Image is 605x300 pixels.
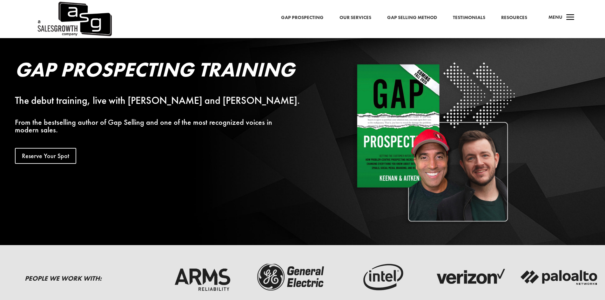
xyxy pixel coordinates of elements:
[15,97,312,104] div: The debut training, live with [PERSON_NAME] and [PERSON_NAME].
[501,14,527,22] a: Resources
[353,59,518,224] img: Square White - Shadow
[163,261,242,293] img: arms-reliability-logo-dark
[252,261,331,293] img: ge-logo-dark
[564,11,577,24] span: a
[453,14,485,22] a: Testimonials
[387,14,437,22] a: Gap Selling Method
[15,59,312,83] h2: Gap Prospecting Training
[15,148,76,164] a: Reserve Your Spot
[341,261,420,293] img: intel-logo-dark
[281,14,324,22] a: Gap Prospecting
[339,14,371,22] a: Our Services
[520,261,599,293] img: palato-networks-logo-dark
[548,14,562,20] span: Menu
[430,261,510,293] img: verizon-logo-dark
[15,118,312,134] p: From the bestselling author of Gap Selling and one of the most recognized voices in modern sales.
